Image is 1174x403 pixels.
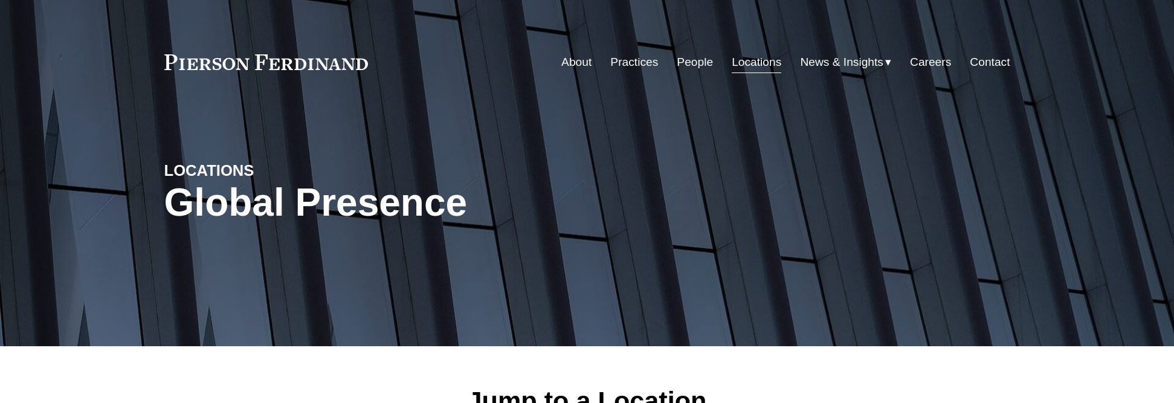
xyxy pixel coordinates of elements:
[910,51,951,74] a: Careers
[610,51,658,74] a: Practices
[164,181,728,225] h1: Global Presence
[800,52,883,73] span: News & Insights
[677,51,713,74] a: People
[970,51,1010,74] a: Contact
[732,51,781,74] a: Locations
[800,51,891,74] a: folder dropdown
[164,161,376,180] h4: LOCATIONS
[561,51,592,74] a: About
